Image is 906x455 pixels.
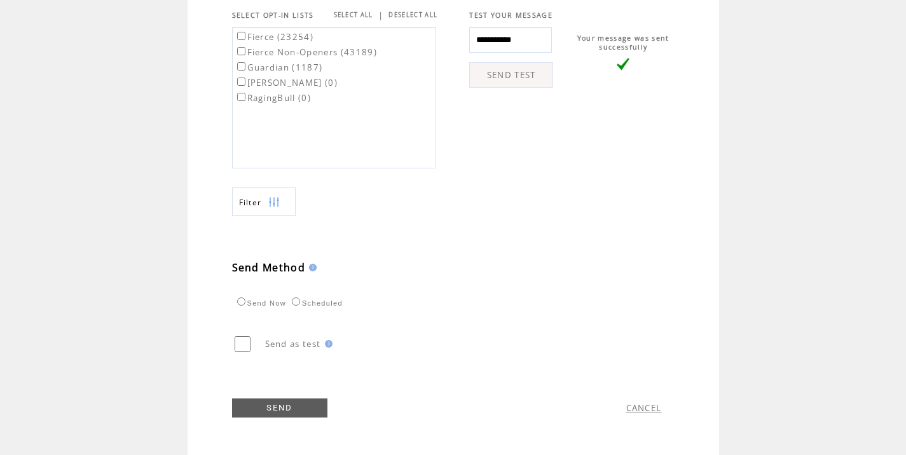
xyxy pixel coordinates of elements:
span: SELECT OPT-IN LISTS [232,11,314,20]
label: Fierce Non-Openers (43189) [235,46,378,58]
span: TEST YOUR MESSAGE [469,11,553,20]
a: SEND [232,398,327,418]
label: Guardian (1187) [235,62,323,73]
label: RagingBull (0) [235,92,312,104]
img: help.gif [321,340,333,348]
input: Scheduled [292,297,300,306]
label: [PERSON_NAME] (0) [235,77,338,88]
img: help.gif [305,264,317,271]
span: Show filters [239,197,262,208]
span: Send Method [232,261,306,275]
span: Send as test [265,338,321,350]
input: [PERSON_NAME] (0) [237,78,245,86]
input: Fierce Non-Openers (43189) [237,47,245,55]
span: | [378,10,383,21]
a: Filter [232,187,296,216]
img: vLarge.png [617,58,629,71]
label: Scheduled [289,299,343,307]
img: filters.png [268,188,280,217]
a: DESELECT ALL [388,11,437,19]
a: SELECT ALL [334,11,373,19]
span: Your message was sent successfully [577,34,669,51]
a: SEND TEST [469,62,553,88]
input: Fierce (23254) [237,32,245,40]
label: Send Now [234,299,286,307]
a: CANCEL [626,402,662,414]
label: Fierce (23254) [235,31,314,43]
input: Send Now [237,297,245,306]
input: Guardian (1187) [237,62,245,71]
input: RagingBull (0) [237,93,245,101]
